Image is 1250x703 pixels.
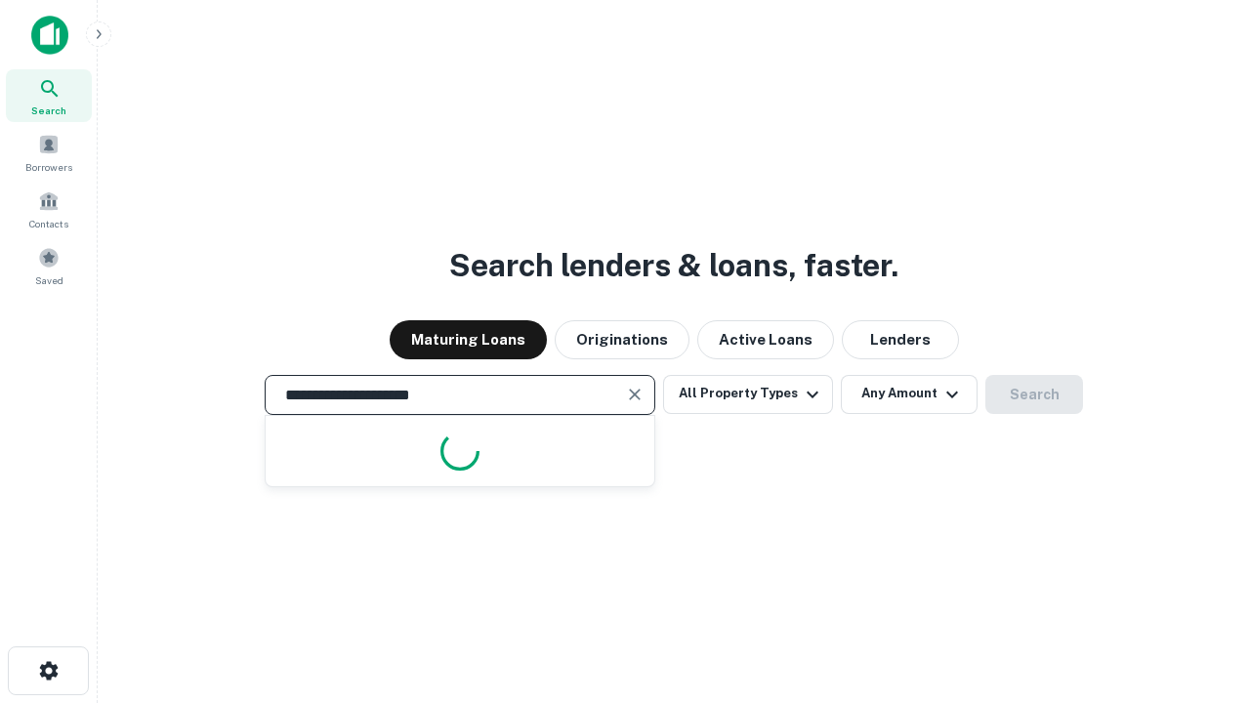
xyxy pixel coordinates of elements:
[6,239,92,292] a: Saved
[842,320,959,359] button: Lenders
[1152,547,1250,641] iframe: Chat Widget
[449,242,898,289] h3: Search lenders & loans, faster.
[697,320,834,359] button: Active Loans
[6,126,92,179] a: Borrowers
[31,103,66,118] span: Search
[663,375,833,414] button: All Property Types
[6,69,92,122] a: Search
[6,183,92,235] a: Contacts
[31,16,68,55] img: capitalize-icon.png
[25,159,72,175] span: Borrowers
[621,381,648,408] button: Clear
[390,320,547,359] button: Maturing Loans
[555,320,689,359] button: Originations
[35,272,63,288] span: Saved
[29,216,68,231] span: Contacts
[841,375,978,414] button: Any Amount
